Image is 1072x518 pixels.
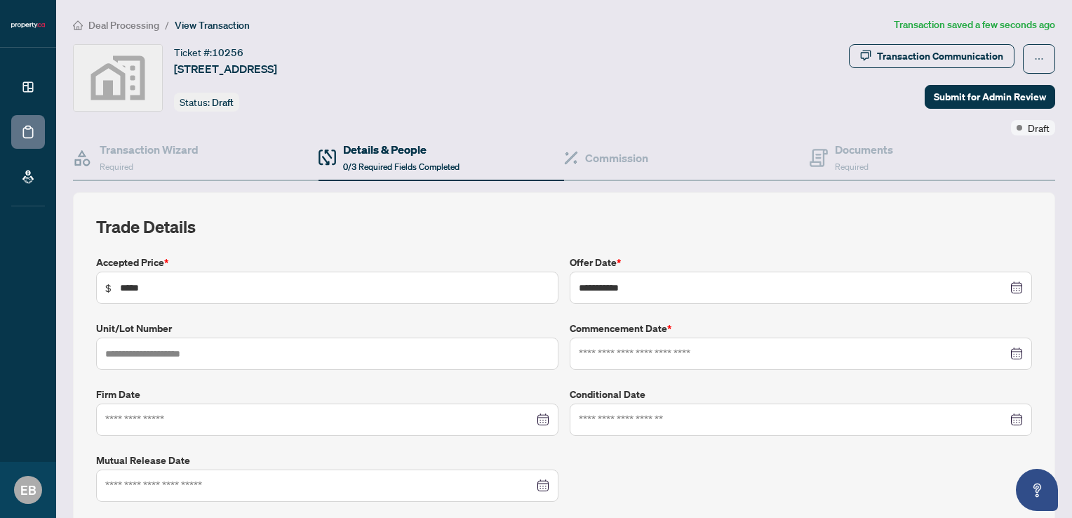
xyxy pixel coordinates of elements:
label: Conditional Date [570,387,1032,402]
div: Ticket #: [174,44,243,60]
label: Unit/Lot Number [96,321,558,336]
span: EB [20,480,36,500]
span: $ [105,280,112,295]
span: Draft [212,96,234,109]
img: svg%3e [74,45,162,111]
span: 10256 [212,46,243,59]
div: Status: [174,93,239,112]
h4: Commission [585,150,648,166]
span: Required [835,161,869,172]
h4: Transaction Wizard [100,141,199,158]
h4: Documents [835,141,893,158]
button: Submit for Admin Review [925,85,1055,109]
span: Draft [1028,120,1050,135]
span: ellipsis [1034,54,1044,64]
span: View Transaction [175,19,250,32]
span: Required [100,161,133,172]
button: Transaction Communication [849,44,1014,68]
h2: Trade Details [96,215,1032,238]
span: [STREET_ADDRESS] [174,60,277,77]
article: Transaction saved a few seconds ago [894,17,1055,33]
span: Submit for Admin Review [934,86,1046,108]
label: Accepted Price [96,255,558,270]
button: Open asap [1016,469,1058,511]
li: / [165,17,169,33]
label: Commencement Date [570,321,1032,336]
label: Mutual Release Date [96,453,558,468]
h4: Details & People [343,141,460,158]
span: 0/3 Required Fields Completed [343,161,460,172]
div: Transaction Communication [877,45,1003,67]
label: Offer Date [570,255,1032,270]
label: Firm Date [96,387,558,402]
img: logo [11,21,45,29]
span: home [73,20,83,30]
span: Deal Processing [88,19,159,32]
